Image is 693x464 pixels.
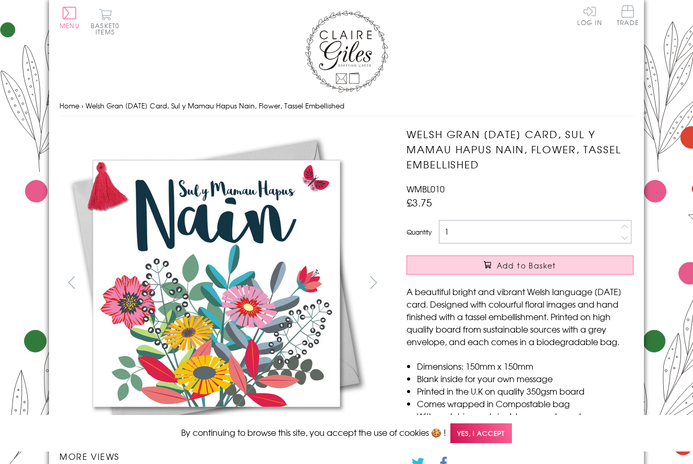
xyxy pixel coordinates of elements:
[59,95,634,117] nav: breadcrumbs
[59,127,373,439] img: Welsh Gran Mother's Day Card, Sul y Mamau Hapus Nain, Flower, Tassel Embellished
[59,101,79,111] a: Home
[305,10,388,93] img: Claire Giles Greetings Cards
[407,182,445,195] span: WMBL010
[407,127,634,172] h1: Welsh Gran [DATE] Card, Sul y Mamau Hapus Nain, Flower, Tassel Embellished
[59,21,80,30] span: Menu
[417,360,634,372] li: Dimensions: 150mm x 150mm
[577,5,602,26] a: Log In
[362,271,386,294] button: next
[617,5,639,26] span: Trade
[417,410,634,422] li: With matching sustainable sourced envelope
[417,372,634,385] li: Blank inside for your own message
[450,423,512,444] span: Yes, I accept
[407,255,634,275] button: Add to Basket
[497,260,556,271] span: Add to Basket
[91,8,120,35] button: Basket0 items
[407,227,432,237] label: Quantity
[81,101,83,111] span: ›
[59,271,83,294] button: prev
[407,285,634,348] p: A beautiful bright and vibrant Welsh language [DATE] card. Designed with colourful floral images ...
[86,101,344,111] span: Welsh Gran [DATE] Card, Sul y Mamau Hapus Nain, Flower, Tassel Embellished
[59,7,80,29] button: Menu
[417,397,634,410] li: Comes wrapped in Compostable bag
[417,385,634,397] li: Printed in the U.K on quality 350gsm board
[59,450,386,462] h3: More views
[617,5,639,28] a: Trade
[407,195,432,210] span: £3.75
[95,21,120,36] span: 0 items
